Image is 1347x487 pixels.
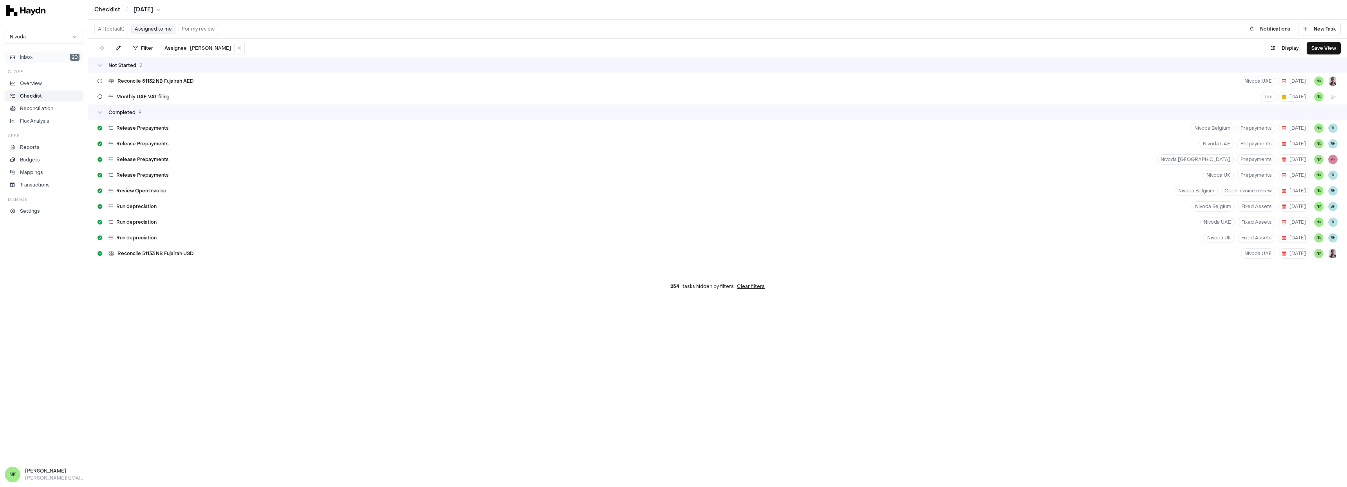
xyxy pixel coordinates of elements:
button: NK [1314,139,1324,148]
button: Fixed Assets [1238,233,1275,243]
span: 20 [70,54,79,61]
button: NK [1314,155,1324,164]
span: Reconcile 51133 NB Fujairah USD [117,250,193,257]
span: [DATE] [134,6,153,14]
span: Completed [108,109,135,116]
button: [DATE] [1278,123,1309,133]
p: Transactions [20,181,50,188]
button: BH [1328,233,1338,243]
button: BH [1328,202,1338,211]
button: NK [1314,233,1324,243]
span: Monthly UAE VAT filing [116,94,170,100]
button: Filter [128,42,158,54]
h3: Close [8,69,23,75]
button: NK [1314,249,1324,258]
button: Notifications [1245,23,1295,35]
button: Nivoda UK [1203,170,1234,180]
p: Reconciliation [20,105,53,112]
button: Nivoda Belgium [1192,201,1235,212]
button: Nivoda UK [1204,233,1235,243]
span: 2 [139,62,142,69]
img: svg+xml,%3c [6,5,45,16]
span: [DATE] [1282,188,1306,194]
button: NK [1314,170,1324,180]
button: NK [1314,217,1324,227]
p: Checklist [20,92,42,100]
button: [DATE] [1278,154,1309,165]
button: NK [1314,186,1324,196]
button: Prepayments [1237,154,1275,165]
p: Flux Analysis [20,118,49,125]
button: NK [1314,123,1324,133]
a: Transactions [5,179,83,190]
span: BH [1328,139,1338,148]
button: Display [1266,42,1304,54]
h3: [PERSON_NAME] [25,467,83,474]
button: All (default) [94,24,128,34]
span: [DATE] [1282,235,1306,241]
span: Review Open Invoice [116,188,166,194]
button: Fixed Assets [1238,201,1275,212]
span: [DATE] [1282,219,1306,225]
span: / [124,5,130,13]
button: Inbox20 [5,52,83,63]
span: [DATE] [1282,78,1306,84]
button: AF [1328,155,1338,164]
img: JP Smit [1328,249,1338,258]
button: Open invoice review [1221,186,1275,196]
p: Settings [20,208,40,215]
button: [DATE] [1278,233,1309,243]
button: Nivoda UAE [1241,248,1275,259]
button: Nivoda [GEOGRAPHIC_DATA] [1157,154,1234,165]
button: [DATE] [1278,217,1309,227]
button: Assigned to me [131,24,175,34]
p: [PERSON_NAME][EMAIL_ADDRESS][DOMAIN_NAME] [25,474,83,482]
button: [DATE] [1278,139,1309,149]
p: Overview [20,80,42,87]
span: Not Started [108,62,136,69]
span: Reconcile 51132 NB Fujairah AED [117,78,193,84]
button: JP Smit [1328,76,1338,86]
p: Mappings [20,169,43,176]
button: Prepayments [1237,170,1275,180]
a: Mappings [5,167,83,178]
span: [DATE] [1282,141,1306,147]
button: BH [1328,170,1338,180]
span: Run depreciation [116,219,157,225]
span: Run depreciation [116,235,157,241]
span: Release Prepayments [116,125,169,131]
span: Run depreciation [116,203,157,210]
button: NK [1314,92,1324,101]
span: [DATE] [1282,94,1306,100]
p: Reports [20,144,40,151]
button: Fixed Assets [1238,217,1275,227]
h3: Manage [8,197,27,203]
a: Reconciliation [5,103,83,114]
button: NK [1314,76,1324,86]
span: [DATE] [1282,125,1306,131]
button: Prepayments [1237,123,1275,133]
button: [DATE] [1278,201,1309,212]
span: 254 [670,283,679,290]
button: Nivoda UAE [1241,76,1275,86]
span: BH [1328,186,1338,196]
button: New Task [1298,23,1341,35]
button: BH [1328,217,1338,227]
span: NK [1314,202,1324,211]
button: Tax [1261,92,1275,102]
a: Settings [5,206,83,217]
